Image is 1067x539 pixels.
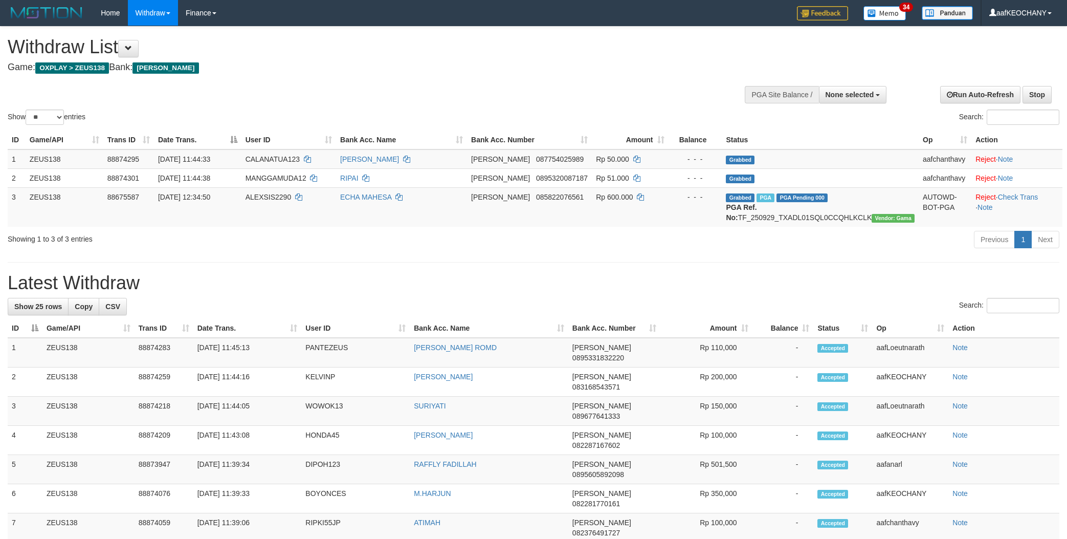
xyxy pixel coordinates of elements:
th: ID [8,131,26,149]
td: DIPOH123 [301,455,410,484]
span: Copy 085822076561 to clipboard [536,193,584,201]
span: [PERSON_NAME] [471,193,530,201]
th: Bank Acc. Number: activate to sort column ascending [568,319,660,338]
th: Trans ID: activate to sort column ascending [135,319,193,338]
td: [DATE] 11:44:05 [193,397,302,426]
td: Rp 100,000 [660,426,752,455]
span: [DATE] 11:44:33 [158,155,210,163]
a: SURIYATI [414,402,446,410]
th: Bank Acc. Name: activate to sort column ascending [410,319,568,338]
td: 88874209 [135,426,193,455]
td: ZEUS138 [42,368,135,397]
span: Rp 600.000 [596,193,633,201]
th: Status: activate to sort column ascending [813,319,872,338]
td: Rp 501,500 [660,455,752,484]
a: Copy [68,298,99,315]
td: Rp 200,000 [660,368,752,397]
a: [PERSON_NAME] [414,431,473,439]
a: Note [977,203,993,211]
input: Search: [987,298,1059,313]
span: [PERSON_NAME] [572,489,631,498]
img: Feedback.jpg [797,6,848,20]
a: CSV [99,298,127,315]
th: Date Trans.: activate to sort column ascending [193,319,302,338]
td: PANTEZEUS [301,338,410,368]
span: [DATE] 12:34:50 [158,193,210,201]
th: Op: activate to sort column ascending [872,319,948,338]
span: Accepted [817,432,848,440]
td: · · [971,187,1062,227]
th: Amount: activate to sort column ascending [592,131,668,149]
span: Grabbed [726,193,754,202]
a: [PERSON_NAME] ROMD [414,343,497,352]
th: User ID: activate to sort column ascending [241,131,336,149]
td: 5 [8,455,42,484]
span: [PERSON_NAME] [572,431,631,439]
a: Note [952,431,968,439]
td: · [971,168,1062,187]
th: Game/API: activate to sort column ascending [26,131,103,149]
td: [DATE] 11:44:16 [193,368,302,397]
td: Rp 110,000 [660,338,752,368]
th: ID: activate to sort column descending [8,319,42,338]
span: 88874301 [107,174,139,182]
th: Bank Acc. Name: activate to sort column ascending [336,131,467,149]
h1: Withdraw List [8,37,701,57]
button: None selected [819,86,887,103]
td: - [752,368,814,397]
label: Search: [959,298,1059,313]
a: Note [952,402,968,410]
a: [PERSON_NAME] [414,373,473,381]
span: [PERSON_NAME] [471,174,530,182]
td: HONDA45 [301,426,410,455]
td: [DATE] 11:39:34 [193,455,302,484]
span: Show 25 rows [14,303,62,311]
td: 1 [8,149,26,169]
th: Bank Acc. Number: activate to sort column ascending [467,131,592,149]
span: Copy 082287167602 to clipboard [572,441,620,449]
div: - - - [673,173,718,183]
td: - [752,338,814,368]
img: Button%20Memo.svg [863,6,906,20]
a: Run Auto-Refresh [940,86,1020,103]
a: 1 [1014,231,1032,248]
span: Marked by aafpengsreynich [757,193,774,202]
a: Note [952,343,968,352]
span: None selected [826,91,874,99]
td: · [971,149,1062,169]
div: PGA Site Balance / [745,86,818,103]
a: Note [952,460,968,468]
td: AUTOWD-BOT-PGA [919,187,971,227]
th: Balance [669,131,722,149]
a: Note [952,519,968,527]
span: CSV [105,303,120,311]
td: Rp 350,000 [660,484,752,513]
a: M.HARJUN [414,489,451,498]
th: User ID: activate to sort column ascending [301,319,410,338]
span: Accepted [817,402,848,411]
td: aafKEOCHANY [872,368,948,397]
a: ECHA MAHESA [340,193,391,201]
span: Accepted [817,519,848,528]
span: OXPLAY > ZEUS138 [35,62,109,74]
td: 4 [8,426,42,455]
span: 34 [899,3,913,12]
select: Showentries [26,110,64,125]
a: Note [952,373,968,381]
td: KELVINP [301,368,410,397]
a: Note [998,155,1013,163]
td: - [752,426,814,455]
td: aafKEOCHANY [872,426,948,455]
th: Amount: activate to sort column ascending [660,319,752,338]
td: TF_250929_TXADL01SQL0CCQHLKCLK [722,187,919,227]
div: - - - [673,192,718,202]
td: 88874283 [135,338,193,368]
th: Status [722,131,919,149]
td: ZEUS138 [42,455,135,484]
td: [DATE] 11:43:08 [193,426,302,455]
a: Show 25 rows [8,298,69,315]
span: Copy 0895605892098 to clipboard [572,470,624,479]
span: Grabbed [726,175,754,183]
td: 88874076 [135,484,193,513]
span: [PERSON_NAME] [572,402,631,410]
